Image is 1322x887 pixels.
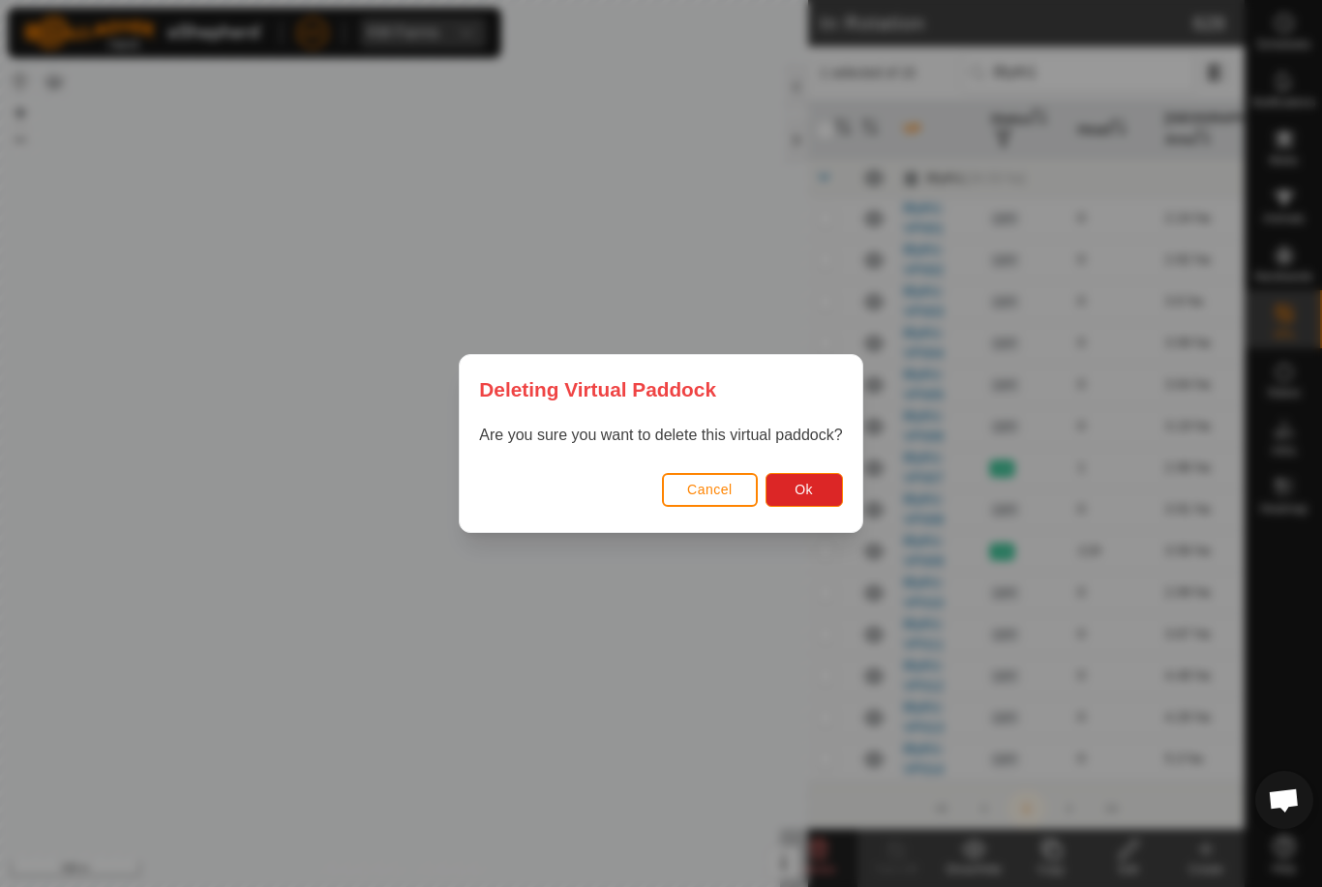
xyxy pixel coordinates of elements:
button: Cancel [662,473,758,507]
button: Ok [766,473,843,507]
div: Open chat [1255,771,1313,829]
span: Deleting Virtual Paddock [479,374,716,404]
p: Are you sure you want to delete this virtual paddock? [479,424,842,447]
span: Cancel [687,482,733,497]
span: Ok [795,482,813,497]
